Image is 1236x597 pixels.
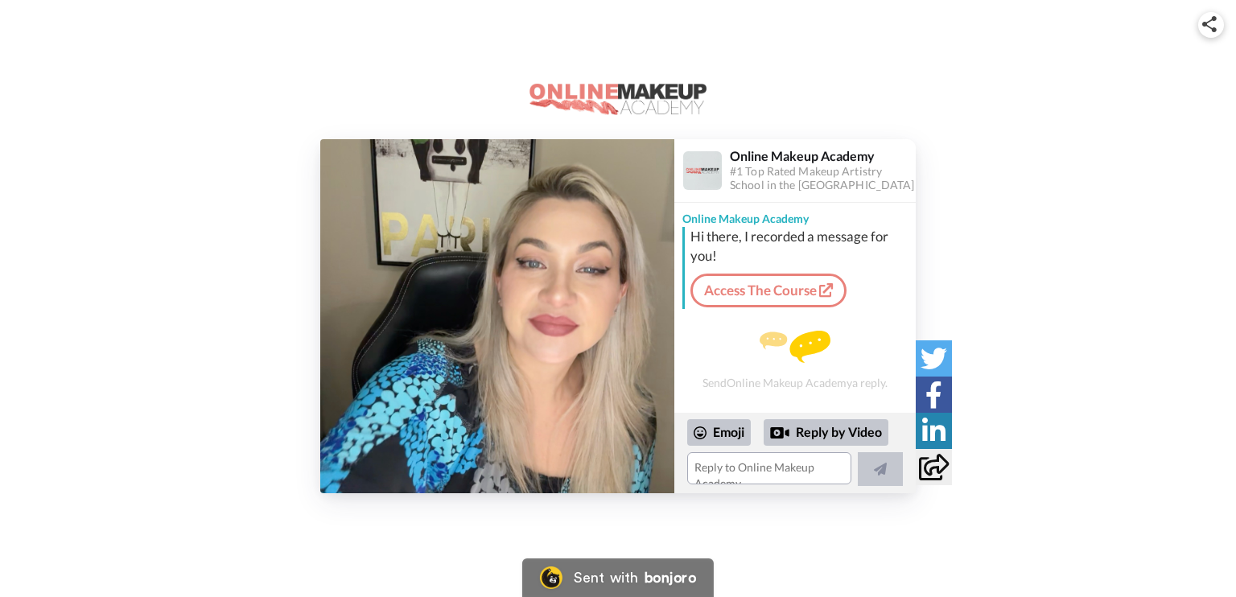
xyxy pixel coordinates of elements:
[683,151,722,190] img: Profile Image
[690,274,847,307] a: Access The Course
[1202,16,1217,32] img: ic_share.svg
[730,165,915,192] div: #1 Top Rated Makeup Artistry School in the [GEOGRAPHIC_DATA]
[770,423,789,443] div: Reply by Video
[529,84,707,114] img: logo
[764,419,888,447] div: Reply by Video
[760,331,830,363] img: message.svg
[690,227,912,266] div: Hi there, I recorded a message for you!
[674,203,916,227] div: Online Makeup Academy
[730,148,915,163] div: Online Makeup Academy
[320,139,674,493] img: 883c989c-d497-4f53-a0b7-e4d149483bc0-thumb.jpg
[674,315,916,405] div: Send Online Makeup Academy a reply.
[687,419,751,445] div: Emoji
